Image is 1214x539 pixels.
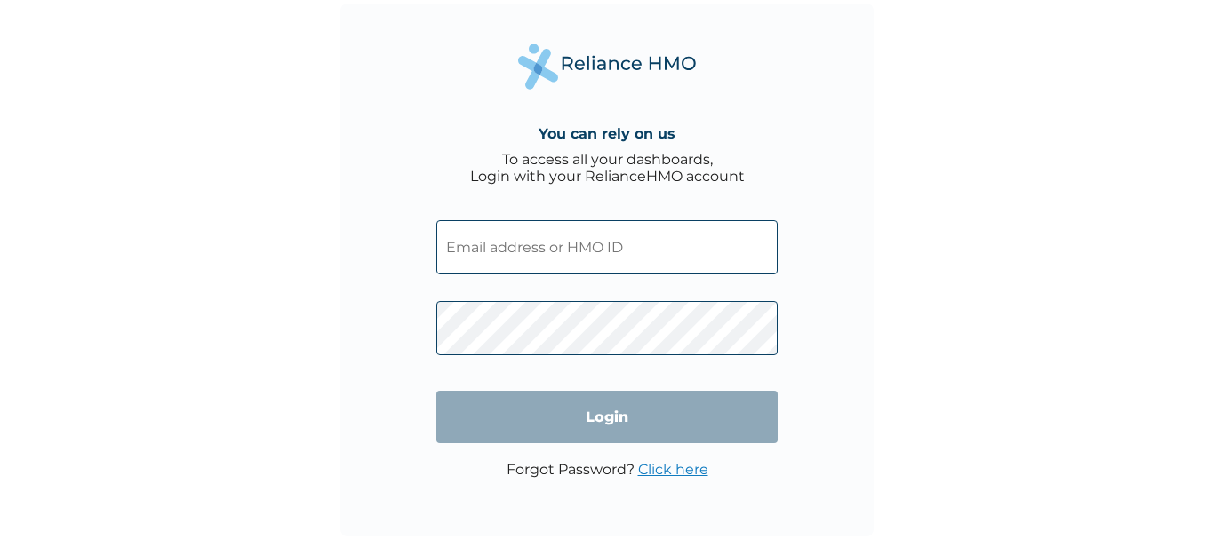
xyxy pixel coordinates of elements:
a: Click here [638,461,708,478]
h4: You can rely on us [539,125,675,142]
div: To access all your dashboards, Login with your RelianceHMO account [470,151,745,185]
input: Email address or HMO ID [436,220,778,274]
img: Reliance Health's Logo [518,44,696,89]
p: Forgot Password? [507,461,708,478]
input: Login [436,391,778,443]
